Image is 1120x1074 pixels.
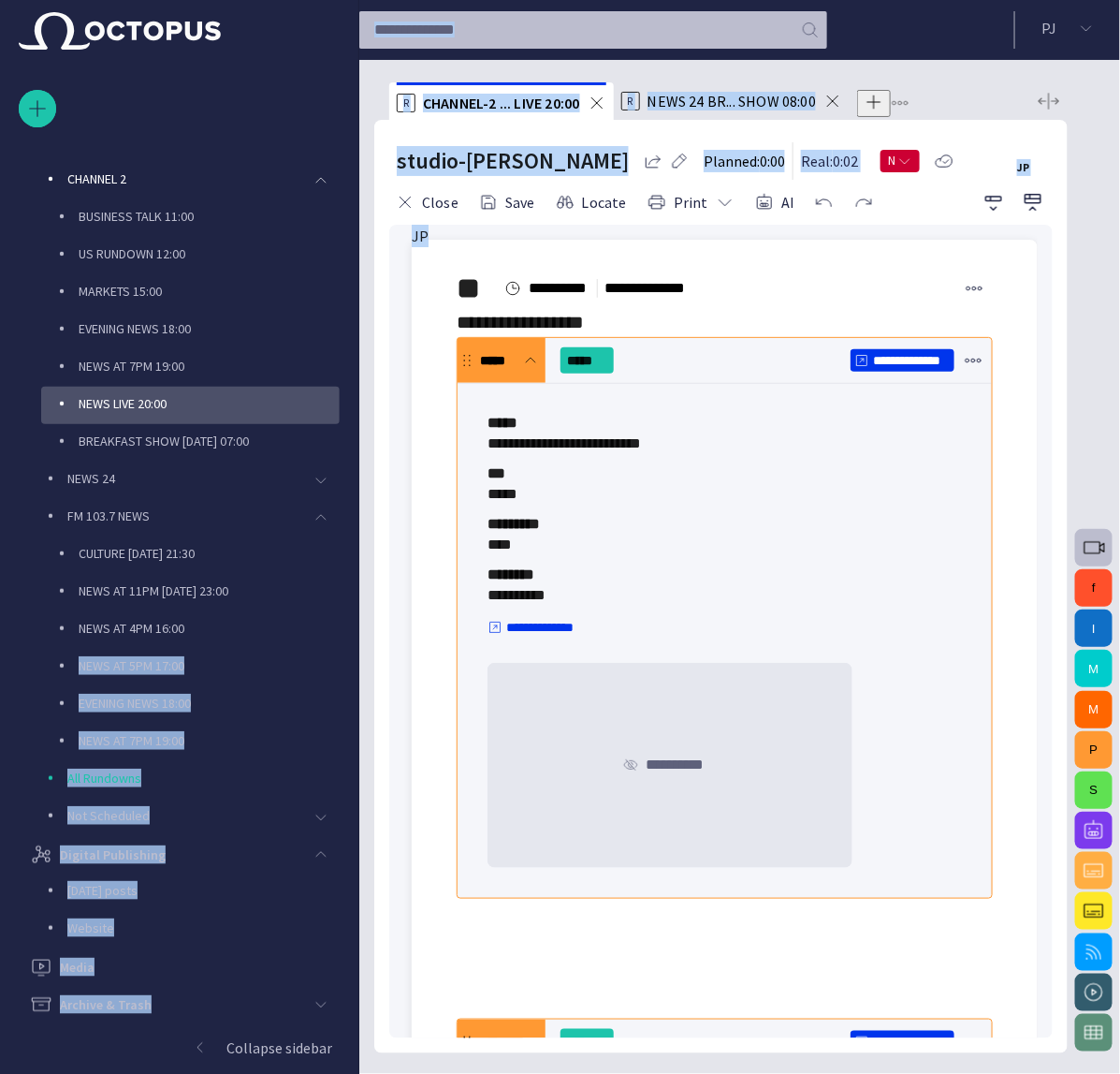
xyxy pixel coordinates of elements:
[19,1029,340,1067] button: Collapse sidebar
[704,150,785,172] p: Planned: 0:00
[41,649,340,686] div: NEWS AT 5PM 17:00
[621,92,640,110] p: R
[880,144,920,178] button: N
[79,544,340,563] p: CULTURE [DATE] 21:30
[389,185,465,219] button: Close
[41,574,340,611] div: NEWS AT 11PM [DATE] 23:00
[397,146,629,176] h2: studio-mosart
[60,846,166,864] p: Digital Publishing
[79,394,340,413] p: NEWS LIVE 20:00
[1017,159,1043,176] p: JP
[19,949,340,986] div: Media
[1075,610,1113,647] button: I
[641,185,741,219] button: Print
[41,387,340,424] div: NEWS LIVE 20:00
[60,958,95,977] p: Media
[67,919,340,937] p: Website
[67,881,340,900] p: [DATE] posts
[67,507,302,525] p: FM 103.7 NEWS
[79,432,340,450] p: BREAKFAST SHOW [DATE] 07:00
[79,207,340,226] p: BUSINESS TALK 11:00
[888,152,897,170] span: N
[30,874,340,911] div: [DATE] posts
[1075,650,1113,687] button: M
[41,724,340,761] div: NEWS AT 7PM 19:00
[79,357,340,375] p: NEWS AT 7PM 19:00
[67,769,340,787] p: All Rundowns
[79,731,340,750] p: NEWS AT 7PM 19:00
[226,1037,332,1059] p: Collapse sidebar
[801,150,858,172] p: Real: 0:02
[473,185,542,219] button: Save
[41,611,340,649] div: NEWS AT 4PM 16:00
[79,694,340,713] p: EVENING NEWS 18:00
[647,92,817,110] span: NEWS 24 BR... SHOW 08:00
[30,911,340,949] div: Website
[19,12,340,879] ul: main menu
[41,199,340,237] div: BUSINESS TALK 11:00
[67,806,302,825] p: Not Scheduled
[1041,17,1056,39] p: P J
[79,319,340,338] p: EVENING NEWS 18:00
[397,94,415,112] p: R
[1075,691,1113,728] button: M
[41,424,340,462] div: BREAKFAST SHOW [DATE] 07:00
[79,282,340,301] p: MARKETS 15:00
[423,94,580,112] span: CHANNEL-2 ... LIVE 20:00
[614,82,851,120] div: RNEWS 24 BR... SHOW 08:00
[79,581,340,600] p: NEWS AT 11PM [DATE] 23:00
[79,619,340,638] p: NEWS AT 4PM 16:00
[79,244,340,263] p: US RUNDOWN 12:00
[1075,569,1113,607] button: f
[749,185,801,219] button: AI
[41,312,340,349] div: EVENING NEWS 18:00
[41,537,340,574] div: CULTURE [DATE] 21:30
[67,169,302,188] p: CHANNEL 2
[1075,772,1113,809] button: S
[1075,731,1113,769] button: P
[1026,11,1109,45] button: PJ
[67,469,302,488] p: NEWS 24
[41,237,340,274] div: US RUNDOWN 12:00
[41,686,340,724] div: EVENING NEWS 18:00
[79,656,340,675] p: NEWS AT 5PM 17:00
[60,995,152,1014] p: Archive & Trash
[389,82,614,120] div: RCHANNEL-2 ... LIVE 20:00
[19,12,221,50] img: Octopus News Room
[549,185,633,219] button: Locate
[41,349,340,387] div: NEWS AT 7PM 19:00
[30,761,340,799] div: All Rundowns
[41,274,340,312] div: MARKETS 15:00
